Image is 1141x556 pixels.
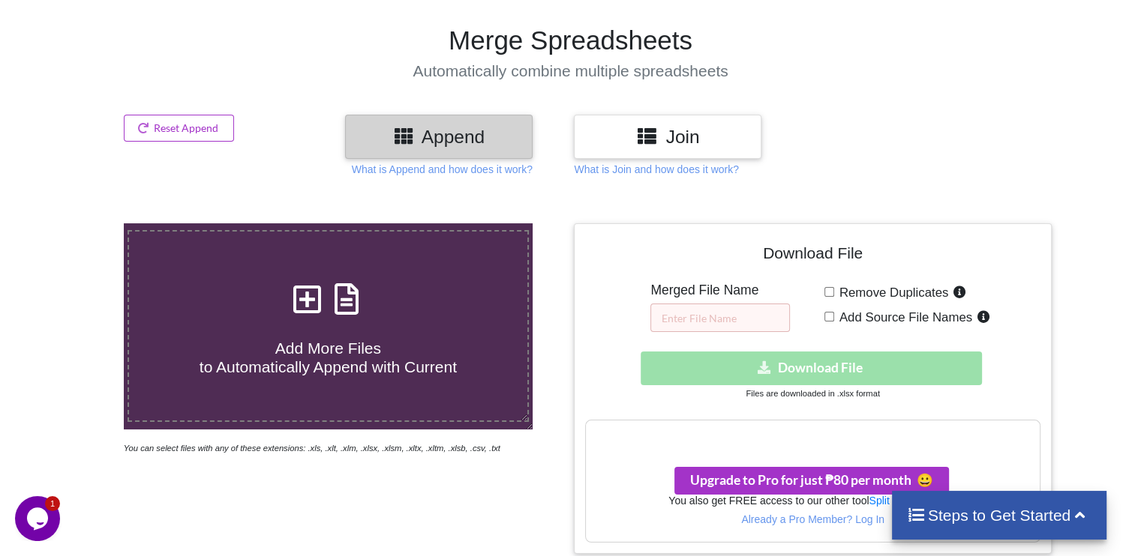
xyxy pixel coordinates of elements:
[650,303,790,332] input: Enter File Name
[650,282,790,298] h5: Merged File Name
[690,472,933,488] span: Upgrade to Pro for just ₱80 per month
[352,162,533,177] p: What is Append and how does it work?
[585,126,750,148] h3: Join
[585,235,1040,277] h4: Download File
[124,444,500,453] i: You can select files with any of these extensions: .xls, .xlt, .xlm, .xlsx, .xlsm, .xltx, .xltm, ...
[586,495,1039,507] h6: You also get FREE access to our other tool
[746,389,879,398] small: Files are downloaded in .xlsx format
[200,339,457,375] span: Add More Files to Automatically Append with Current
[356,126,521,148] h3: Append
[911,472,933,488] span: smile
[124,115,235,142] button: Reset Append
[907,506,1092,525] h4: Steps to Get Started
[834,285,949,300] span: Remove Duplicates
[574,162,738,177] p: What is Join and how does it work?
[15,496,63,541] iframe: chat widget
[586,512,1039,527] p: Already a Pro Member? Log In
[834,310,972,324] span: Add Source File Names
[674,467,949,495] button: Upgrade to Pro for just ₱80 per monthsmile
[586,428,1039,444] h3: Your files are more than 1 MB
[869,495,957,507] a: Split Spreadsheets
